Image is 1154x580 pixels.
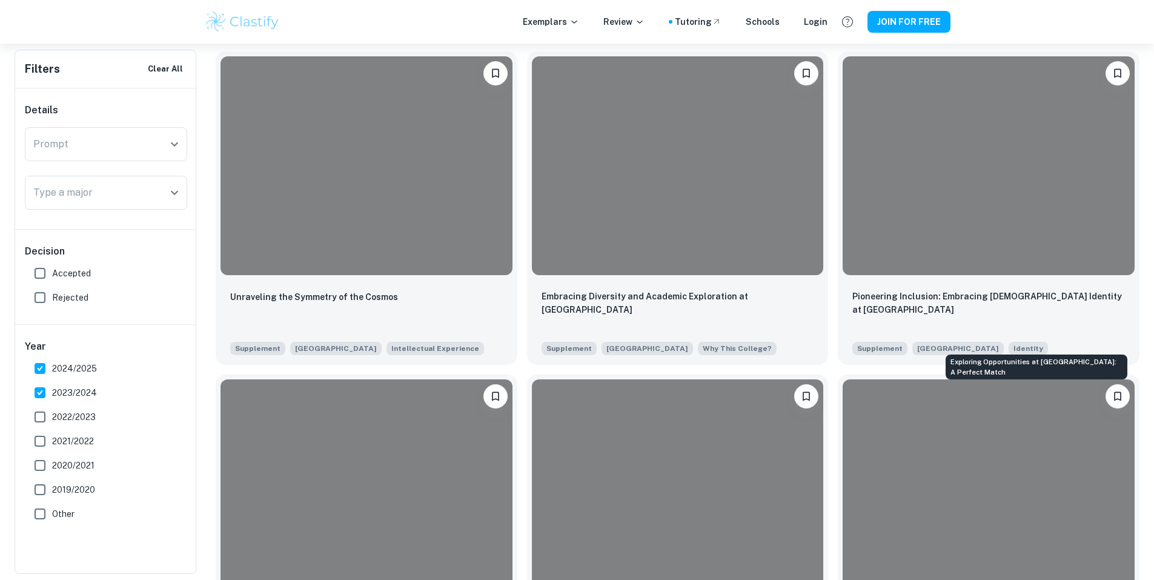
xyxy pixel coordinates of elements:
button: Please log in to bookmark exemplars [1106,384,1130,408]
span: 2019/2020 [52,483,95,496]
p: Review [603,15,645,28]
span: Other [52,507,75,521]
button: Please log in to bookmark exemplars [483,61,508,85]
button: Clear All [145,60,186,78]
span: 2022/2023 [52,410,96,424]
button: Please log in to bookmark exemplars [483,384,508,408]
span: [GEOGRAPHIC_DATA] [602,342,693,355]
button: Open [166,184,183,201]
h6: Decision [25,244,187,259]
span: Intellectual Experience [391,343,479,354]
span: Identity [1013,343,1043,354]
a: Login [804,15,827,28]
p: Exemplars [523,15,579,28]
span: Supplement [852,342,907,355]
button: Please log in to bookmark exemplars [794,384,818,408]
p: Embracing Diversity and Academic Exploration at Duke University [542,290,814,316]
span: Supplement [230,342,285,355]
button: Please log in to bookmark exemplars [794,61,818,85]
span: 2020/2021 [52,459,95,472]
span: [GEOGRAPHIC_DATA] [290,342,382,355]
div: Exploring Opportunities at [GEOGRAPHIC_DATA]: A Perfect Match [946,355,1127,379]
span: Rejected [52,291,88,304]
p: Unraveling the Symmetry of the Cosmos [230,290,398,304]
span: Duke’s commitment to inclusion and belonging includes sexual orientation, gender identity, and ge... [1009,341,1048,355]
a: Please log in to bookmark exemplarsEmbracing Diversity and Academic Exploration at Duke Universit... [527,52,829,365]
span: 2021/2022 [52,435,94,448]
span: Tell us about an intellectual experience in the past two years that you found absolutely fascinat... [386,341,484,355]
span: Accepted [52,267,91,280]
a: Please log in to bookmark exemplarsPioneering Inclusion: Embracing Queer Identity at DukeSuppleme... [838,52,1139,365]
h6: Details [25,103,187,118]
a: Schools [746,15,780,28]
button: Help and Feedback [837,12,858,32]
button: Open [166,136,183,153]
img: Clastify logo [204,10,281,34]
button: JOIN FOR FREE [867,11,950,33]
a: Please log in to bookmark exemplarsUnraveling the Symmetry of the CosmosSupplement[GEOGRAPHIC_DAT... [216,52,517,365]
span: 2023/2024 [52,386,97,399]
span: 2024/2025 [52,362,97,375]
span: Supplement [542,342,597,355]
span: Why This College? [703,343,772,354]
p: Pioneering Inclusion: Embracing Queer Identity at Duke [852,290,1125,316]
h6: Filters [25,61,60,78]
button: Please log in to bookmark exemplars [1106,61,1130,85]
span: What is your sense of Duke as a university and a community, and why do you consider it a good mat... [698,341,777,355]
span: [GEOGRAPHIC_DATA] [912,342,1004,355]
h6: Year [25,339,187,354]
a: Tutoring [675,15,721,28]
